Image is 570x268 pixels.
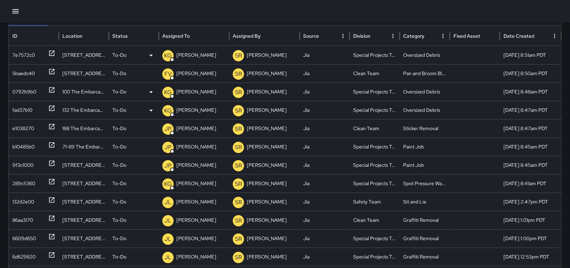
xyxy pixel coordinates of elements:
div: 6d629820 [12,248,36,266]
p: To-Do [112,138,126,156]
p: [PERSON_NAME] [247,248,287,266]
p: [PERSON_NAME] [247,156,287,174]
div: Date Created [503,33,534,39]
div: Special Projects Team [350,138,400,156]
div: Special Projects Team [350,83,400,101]
p: To-Do [112,120,126,138]
p: [PERSON_NAME] [247,101,287,119]
div: Special Projects Team [350,156,400,174]
p: To-Do [112,83,126,101]
p: [PERSON_NAME] [247,138,287,156]
div: Oversized Debris [400,46,450,64]
div: Jia [300,64,350,83]
div: 9/30/2025, 2:47pm PDT [500,193,561,211]
div: 9/26/2025, 1:01pm PDT [500,211,561,229]
button: Date Created column menu [550,31,559,41]
div: 10/1/2025, 8:45am PDT [500,156,561,174]
div: Paint Job [400,138,450,156]
p: [PERSON_NAME] [247,83,287,101]
div: Assigned By [233,33,261,39]
div: Clean Team [350,64,400,83]
div: 10/1/2025, 8:45am PDT [500,138,561,156]
div: Jia [300,101,350,119]
div: b10485b0 [12,138,35,156]
div: Graffiti Removal [400,211,450,229]
p: [PERSON_NAME] [247,175,287,193]
p: JL [164,217,171,225]
div: Clean Team [350,119,400,138]
p: [PERSON_NAME] [176,46,216,64]
div: 7e7572c0 [12,46,35,64]
p: To-Do [112,46,126,64]
p: SR [235,125,242,133]
div: Spot Pressure Washing [400,174,450,193]
p: To-Do [112,230,126,248]
p: [PERSON_NAME] [247,46,287,64]
div: Location [62,33,82,39]
p: KG [164,88,172,97]
div: 71-89 The Embarcadero [59,138,109,156]
div: 132 The Embarcadero [59,101,109,119]
p: JP [164,162,171,170]
div: 9f3c1000 [12,156,33,174]
div: Pan and Broom Block Faces [400,64,450,83]
p: FV [164,70,172,78]
p: [PERSON_NAME] [176,156,216,174]
p: SR [235,198,242,207]
p: To-Do [112,101,126,119]
p: To-Do [112,193,126,211]
div: Fixed Asset [453,33,480,39]
div: Special Projects Team [350,229,400,248]
div: Sticker Removal [400,119,450,138]
p: SR [235,217,242,225]
div: Graffiti Removal [400,229,450,248]
div: Jia [300,83,350,101]
div: 177 Steuart Street [59,156,109,174]
p: [PERSON_NAME] [176,120,216,138]
div: Jia [300,46,350,64]
div: Special Projects Team [350,101,400,119]
div: Jia [300,156,350,174]
p: JL [164,235,171,243]
p: SR [235,143,242,152]
div: Status [112,33,128,39]
p: KG [164,180,172,188]
div: 10/1/2025, 8:47am PDT [500,101,561,119]
div: Oversized Debris [400,83,450,101]
p: [PERSON_NAME] [247,65,287,83]
p: SR [235,180,242,188]
div: Jia [300,174,350,193]
div: 86aa3170 [12,211,33,229]
div: 10/1/2025, 8:47am PDT [500,119,561,138]
div: Clean Team [350,211,400,229]
div: 100 The Embarcadero [59,83,109,101]
p: [PERSON_NAME] [176,83,216,101]
div: e1038270 [12,120,34,138]
div: 853-857 Montgomery Street [59,248,109,266]
div: 188 The Embarcadero [59,119,109,138]
div: Special Projects Team [350,46,400,64]
button: Division column menu [388,31,398,41]
div: 1 Balance Street [59,229,109,248]
div: 9/26/2025, 1:00pm PDT [500,229,561,248]
p: JL [164,198,171,207]
p: KG [164,106,172,115]
div: 10/1/2025, 8:50am PDT [500,64,561,83]
div: Division [353,33,370,39]
p: [PERSON_NAME] [176,230,216,248]
div: 77 Steuart Street [59,64,109,83]
p: SR [235,106,242,115]
div: 1 Balance Street [59,211,109,229]
p: JP [164,143,171,152]
div: Special Projects Team [350,174,400,193]
p: SR [235,51,242,60]
div: 289c5360 [12,175,35,193]
div: 9/26/2025, 12:53pm PDT [500,248,561,266]
p: SR [235,235,242,243]
div: Jia [300,138,350,156]
div: Jia [300,229,350,248]
button: Category column menu [438,31,448,41]
p: [PERSON_NAME] [247,193,287,211]
div: 98 Howard Street [59,174,109,193]
div: Assigned To [162,33,190,39]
